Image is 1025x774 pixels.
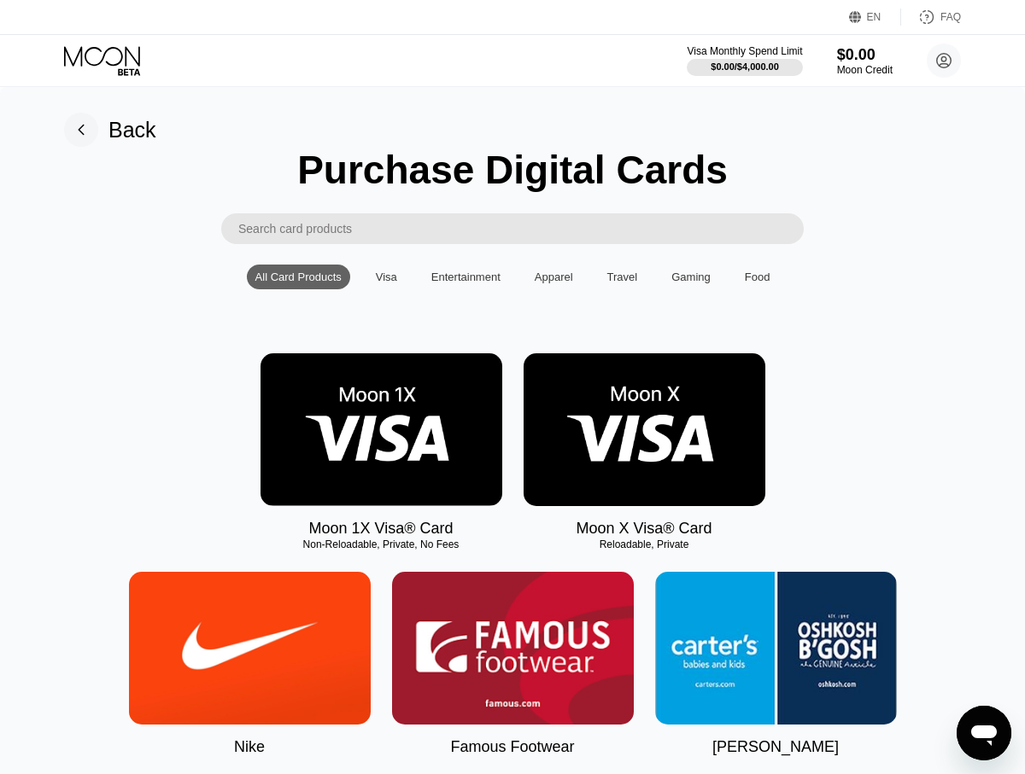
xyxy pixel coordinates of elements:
[957,706,1011,760] iframe: Button to launch messaging window
[450,738,574,756] div: Famous Footwear
[849,9,901,26] div: EN
[524,538,765,550] div: Reloadable, Private
[234,738,265,756] div: Nike
[64,113,156,147] div: Back
[671,271,711,283] div: Gaming
[663,265,719,289] div: Gaming
[599,265,647,289] div: Travel
[607,271,638,283] div: Travel
[687,45,802,57] div: Visa Monthly Spend Limit
[837,46,893,64] div: $0.00
[867,11,881,23] div: EN
[376,271,397,283] div: Visa
[308,520,453,538] div: Moon 1X Visa® Card
[297,147,728,193] div: Purchase Digital Cards
[940,11,961,23] div: FAQ
[431,271,501,283] div: Entertainment
[901,9,961,26] div: FAQ
[367,265,406,289] div: Visa
[837,46,893,76] div: $0.00Moon Credit
[711,61,779,72] div: $0.00 / $4,000.00
[238,213,804,244] input: Search card products
[108,118,156,143] div: Back
[526,265,582,289] div: Apparel
[247,265,350,289] div: All Card Products
[745,271,770,283] div: Food
[576,520,712,538] div: Moon X Visa® Card
[712,738,839,756] div: [PERSON_NAME]
[736,265,779,289] div: Food
[837,64,893,76] div: Moon Credit
[255,271,342,283] div: All Card Products
[687,45,802,76] div: Visa Monthly Spend Limit$0.00/$4,000.00
[423,265,509,289] div: Entertainment
[535,271,573,283] div: Apparel
[261,538,502,550] div: Non-Reloadable, Private, No Fees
